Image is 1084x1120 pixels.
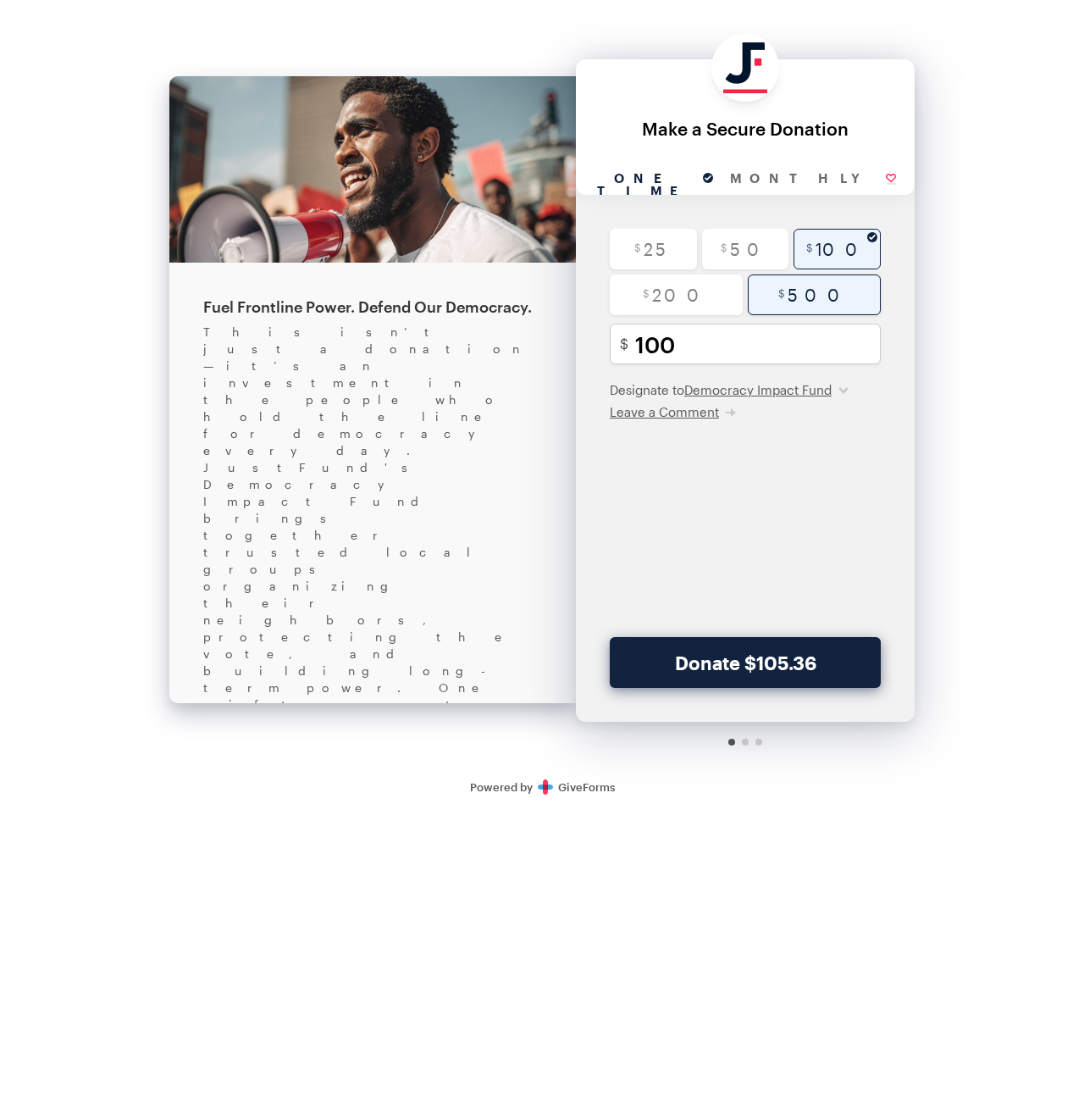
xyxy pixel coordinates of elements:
[169,76,576,263] img: cover.jpg
[610,381,881,398] div: Designate to
[593,119,898,138] div: Make a Secure Donation
[610,637,881,688] button: Donate $105.36
[610,404,719,419] span: Leave a Comment
[470,780,615,794] a: Secure DonationsPowered byGiveForms
[203,297,542,317] div: Fuel Frontline Power. Defend Our Democracy.
[610,403,736,420] button: Leave a Comment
